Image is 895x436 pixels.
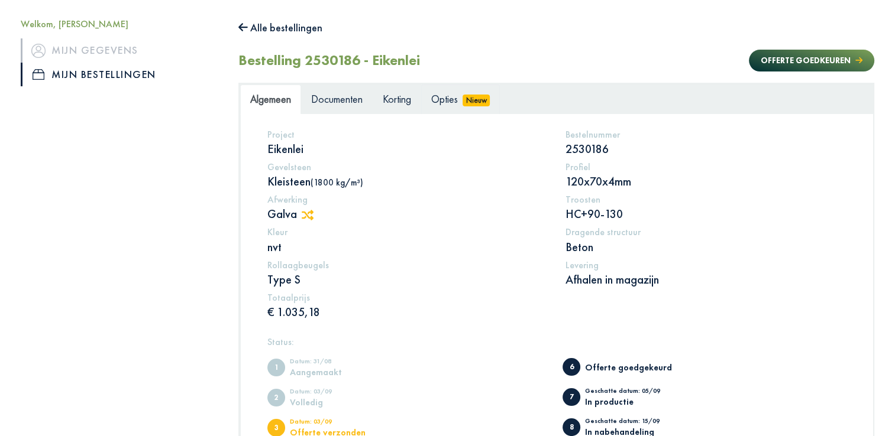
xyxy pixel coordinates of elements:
h5: Afwerking [267,194,548,205]
a: iconMijn bestellingen [21,63,221,86]
p: Kleisteen [267,174,548,189]
div: Offerte goedgekeurd [585,363,683,372]
div: Volledig [290,398,387,406]
font: Mijn gegevens [51,41,138,60]
ul: Tabs [240,84,873,113]
p: HC+90-130 [566,206,846,222]
span: Offerte goedgekeurd [563,358,580,376]
span: Volledig [267,389,285,406]
span: Documenten [311,92,363,106]
p: nvt [267,239,548,255]
span: In nabehandeling [563,418,580,436]
span: Korting [383,92,411,106]
h5: Status: [267,336,846,347]
h5: Rollaagbeugels [267,259,548,271]
span: Aangemaakt [267,359,285,376]
span: (1800 kg/m³) [311,177,363,188]
h5: Dragende structuur [566,226,846,237]
span: Nieuw [463,95,490,106]
button: Alle bestellingen [238,18,322,37]
div: Datum: 03/09 [290,418,387,428]
font: Galva [267,206,297,222]
h5: Totaalprijs [267,292,548,303]
h5: Levering [566,259,846,271]
p: Eikenlei [267,141,548,157]
div: Datum: 03/09 [290,388,387,398]
button: Offerte goedkeuren [749,50,874,71]
p: Afhalen in magazijn [566,272,846,287]
span: In productie [563,388,580,406]
font: Alle bestellingen [250,21,322,34]
div: In productie [585,397,683,406]
span: Algemeen [250,92,291,106]
p: 2530186 [566,141,846,157]
h5: Profiel [566,161,846,173]
div: Geschatte datum: 05/09 [585,388,683,397]
div: Aangemaakt [290,367,387,376]
div: Datum: 31/08 [290,358,387,367]
p: Beton [566,239,846,255]
h5: Gevelsteen [267,161,548,173]
img: icon [33,69,44,80]
p: € 1.035,18 [267,304,548,320]
p: 120x70x4mm [566,174,846,189]
h5: Kleur [267,226,548,237]
h5: Welkom, [PERSON_NAME] [21,18,221,30]
span: Opties [431,92,458,106]
h5: Project [267,129,548,140]
h2: Bestelling 2530186 - Eikenlei [238,52,420,69]
a: iconMijn gegevens [21,38,221,62]
h5: Bestelnummer [566,129,846,140]
img: icon [31,44,46,58]
div: In nabehandeling [585,427,683,436]
p: Type S [267,272,548,287]
div: Geschatte datum: 15/09 [585,418,683,427]
font: Mijn bestellingen [51,65,156,84]
h5: Troosten [566,194,846,205]
font: Offerte goedkeuren [761,55,851,66]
